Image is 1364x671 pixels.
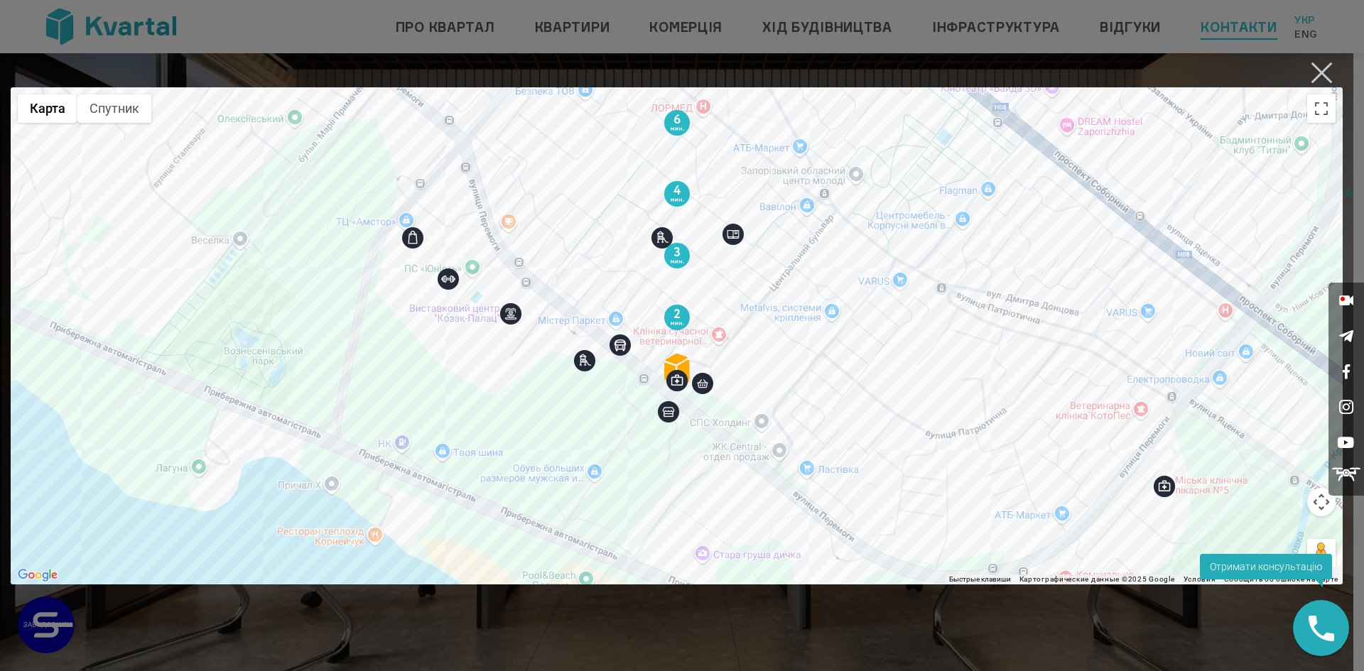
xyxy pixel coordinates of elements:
a: Условия (ссылка откроется в новой вкладке) [1184,575,1216,583]
button: Включить полноэкранный режим [1307,94,1336,123]
div: Отримати консультацію [1200,554,1332,579]
button: Перетащите человечка на карту, чтобы перейти в режим просмотра улиц [1307,539,1336,567]
a: Сообщить об ошибке на карте [1224,575,1338,583]
button: Управление камерой на карте [1307,488,1336,516]
button: Показать спутниковую карту [77,94,151,123]
a: Открыть эту область в Google Картах (в новом окне) [14,566,61,584]
button: Быстрые клавиши [949,574,1011,584]
button: Показать карту с названиями объектов [18,94,77,123]
img: Google [14,566,61,584]
span: Картографические данные ©2025 Google [1019,575,1175,583]
button: Close [1308,59,1336,87]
